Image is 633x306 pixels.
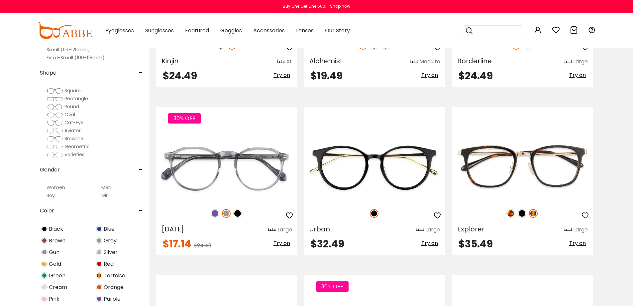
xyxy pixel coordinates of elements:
[457,224,484,234] span: Explorer
[156,131,297,202] img: Gray Carnival - Acetate ,Universal Bridge Fit
[105,27,134,34] span: Eyeglasses
[49,295,59,303] span: Pink
[410,59,418,64] img: size ruler
[163,69,197,83] span: $24.49
[459,69,493,83] span: $24.49
[64,111,75,118] span: Oval
[47,191,55,199] label: Boy
[41,226,48,232] img: Black
[47,88,63,94] img: Square.png
[104,283,124,291] span: Orange
[304,131,445,202] img: Black Urban - Metal ,Universal Bridge Fit
[104,237,117,245] span: Gray
[419,239,440,248] button: Try on
[567,239,588,248] button: Try on
[139,65,143,81] span: -
[569,71,586,79] span: Try on
[104,272,125,280] span: Tortoise
[96,249,102,255] img: Silver
[268,227,276,232] img: size ruler
[104,295,121,303] span: Purple
[47,136,63,142] img: Browline.png
[96,261,102,267] img: Red
[41,249,48,255] img: Gun
[40,65,56,81] span: Shape
[529,209,538,218] img: Tortoise
[41,237,48,244] img: Brown
[194,242,211,249] span: $24.49
[233,209,242,218] img: Black
[40,203,54,219] span: Color
[296,27,314,34] span: Lenses
[104,225,115,233] span: Blue
[311,237,344,251] span: $32.49
[220,27,242,34] span: Goggles
[41,284,48,290] img: Cream
[161,56,178,66] span: Kinjin
[49,283,67,291] span: Cream
[569,239,586,247] span: Try on
[47,128,63,134] img: Aviator.png
[564,59,572,64] img: size ruler
[41,261,48,267] img: Gold
[96,272,102,279] img: Tortoise
[47,120,63,126] img: Cat-Eye.png
[101,183,111,191] label: Men
[64,87,81,94] span: Square
[457,56,492,66] span: Borderline
[271,239,292,248] button: Try on
[327,3,350,9] a: Shop now
[316,281,349,292] span: 30% OFF
[96,296,102,302] img: Purple
[47,46,90,54] label: Small (119-125mm)
[421,71,438,79] span: Try on
[309,56,343,66] span: Alchemist
[416,227,424,232] img: size ruler
[49,248,59,256] span: Gun
[41,296,48,302] img: Pink
[277,59,285,64] img: size ruler
[573,226,588,234] div: Large
[506,209,515,218] img: Leopard
[104,248,118,256] span: Silver
[38,22,92,39] img: abbeglasses.com
[47,144,63,150] img: Geometric.png
[47,152,63,158] img: Varieties.png
[145,27,174,34] span: Sunglasses
[49,260,61,268] span: Gold
[96,226,102,232] img: Blue
[41,272,48,279] img: Green
[49,237,65,245] span: Brown
[273,239,290,247] span: Try on
[64,143,90,150] span: Geometric
[47,112,63,118] img: Oval.png
[47,104,63,110] img: Round.png
[567,71,588,80] button: Try on
[271,71,292,80] button: Try on
[419,58,440,66] div: Medium
[49,272,65,280] span: Green
[311,69,343,83] span: $19.49
[573,58,588,66] div: Large
[425,226,440,234] div: Large
[452,131,593,202] img: Tortoise Explorer - Metal ,Adjust Nose Pads
[277,226,292,234] div: Large
[47,54,105,62] label: Extra-Small (100-118mm)
[518,209,526,218] img: Black
[168,113,201,124] span: 30% OFF
[139,203,143,219] span: -
[564,227,572,232] img: size ruler
[49,225,63,233] span: Black
[64,151,84,158] span: Varieties
[283,3,326,9] div: Buy One Get One 50%
[222,209,231,218] img: Gray
[64,135,83,142] span: Browline
[101,191,109,199] label: Girl
[64,119,84,126] span: Cat-Eye
[421,239,438,247] span: Try on
[47,96,63,102] img: Rectangle.png
[419,71,440,80] button: Try on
